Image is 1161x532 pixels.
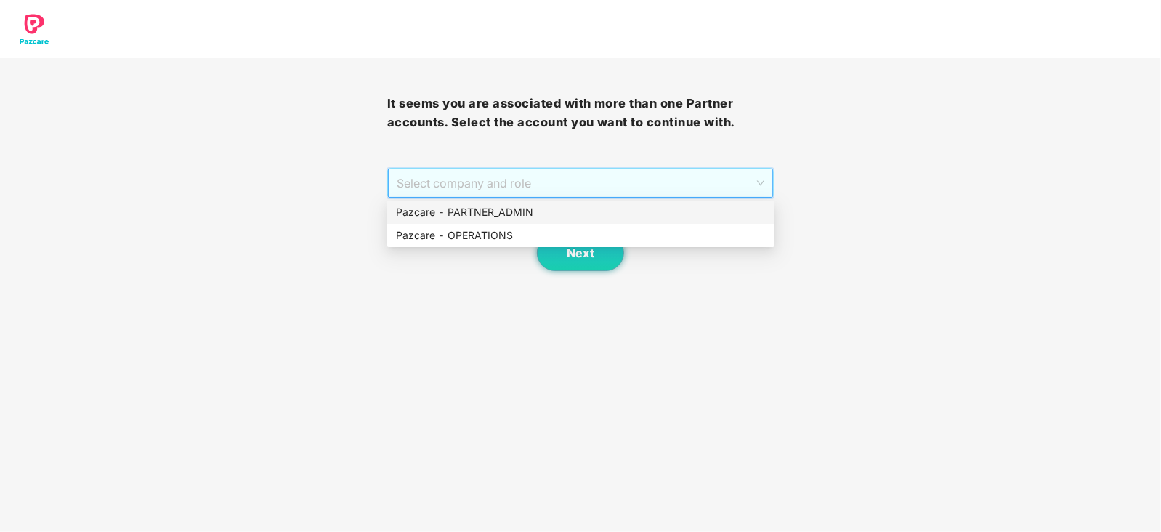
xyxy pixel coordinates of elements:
[396,227,766,243] div: Pazcare - OPERATIONS
[537,235,624,271] button: Next
[387,201,774,224] div: Pazcare - PARTNER_ADMIN
[387,94,774,132] h3: It seems you are associated with more than one Partner accounts. Select the account you want to c...
[397,169,765,197] span: Select company and role
[396,204,766,220] div: Pazcare - PARTNER_ADMIN
[567,246,594,260] span: Next
[387,224,774,247] div: Pazcare - OPERATIONS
